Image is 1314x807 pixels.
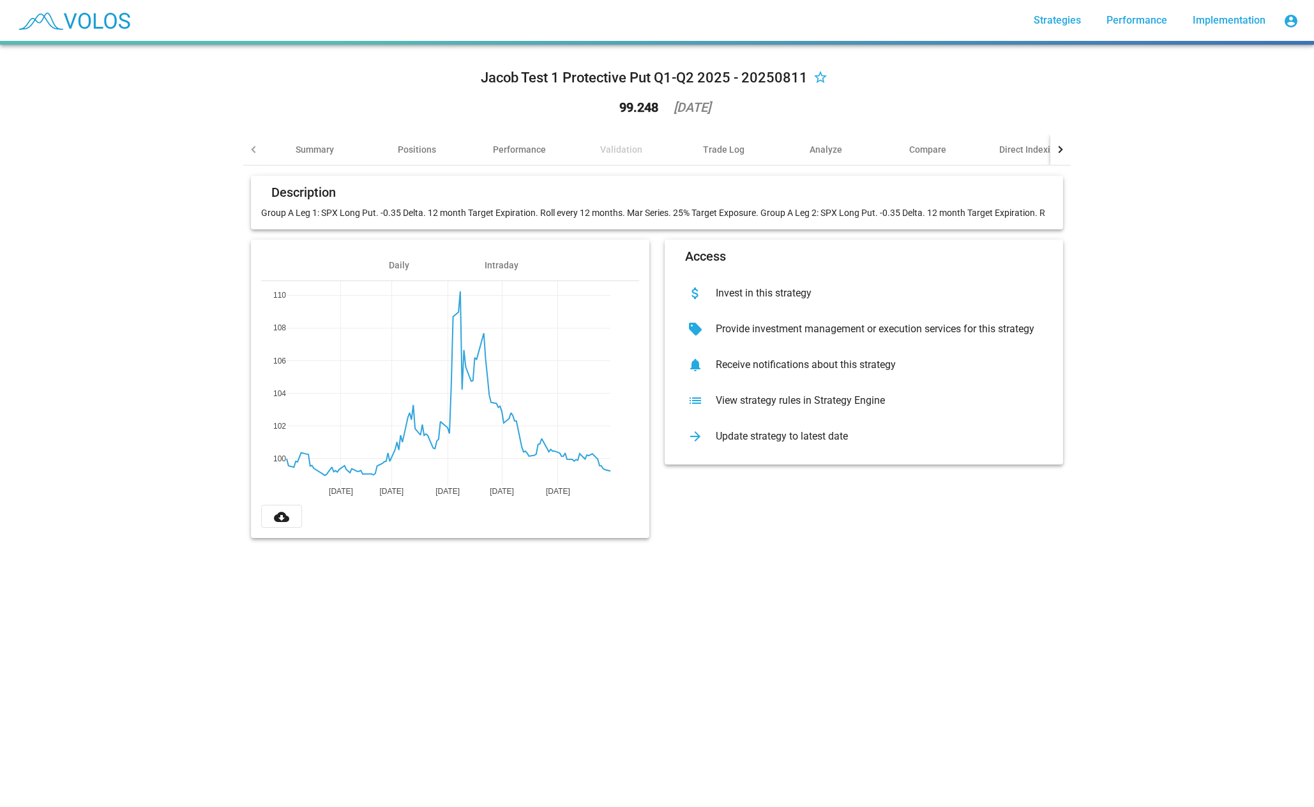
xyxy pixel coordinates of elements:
[810,143,842,156] div: Analyze
[1283,13,1299,29] mat-icon: account_circle
[685,319,706,339] mat-icon: sell
[485,259,518,272] div: Intraday
[813,71,828,86] mat-icon: star_border
[296,143,334,156] div: Summary
[685,355,706,375] mat-icon: notifications
[243,165,1071,548] summary: DescriptionGroup A Leg 1: SPX Long Put. -0.35 Delta. 12 month Target Expiration. Roll every 12 mo...
[706,394,1043,407] div: View strategy rules in Strategy Engine
[706,430,1043,443] div: Update strategy to latest date
[10,4,137,36] img: blue_transparent.png
[675,275,1053,311] button: Invest in this strategy
[675,347,1053,383] button: Receive notifications about this strategy
[271,186,336,199] mat-card-title: Description
[675,311,1053,347] button: Provide investment management or execution services for this strategy
[261,206,1053,219] p: Group A Leg 1: SPX Long Put. -0.35 Delta. 12 month Target Expiration. Roll every 12 months. Mar S...
[600,143,642,156] div: Validation
[1106,14,1167,26] span: Performance
[685,426,706,447] mat-icon: arrow_forward
[706,287,1043,300] div: Invest in this strategy
[274,509,289,525] mat-icon: cloud_download
[999,143,1061,156] div: Direct Indexing
[675,383,1053,419] button: View strategy rules in Strategy Engine
[493,143,546,156] div: Performance
[675,419,1053,454] button: Update strategy to latest date
[703,143,744,156] div: Trade Log
[685,250,726,263] mat-card-title: Access
[706,323,1043,335] div: Provide investment management or execution services for this strategy
[674,101,711,114] div: [DATE]
[1193,14,1265,26] span: Implementation
[1023,9,1091,32] a: Strategies
[1034,14,1081,26] span: Strategies
[389,259,409,272] div: Daily
[685,283,706,304] mat-icon: attach_money
[685,390,706,411] mat-icon: list
[619,101,658,114] div: 99.248
[1096,9,1177,32] a: Performance
[1182,9,1276,32] a: Implementation
[706,358,1043,371] div: Receive notifications about this strategy
[909,143,946,156] div: Compare
[481,68,808,88] div: Jacob Test 1 Protective Put Q1-Q2 2025 - 20250811
[398,143,436,156] div: Positions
